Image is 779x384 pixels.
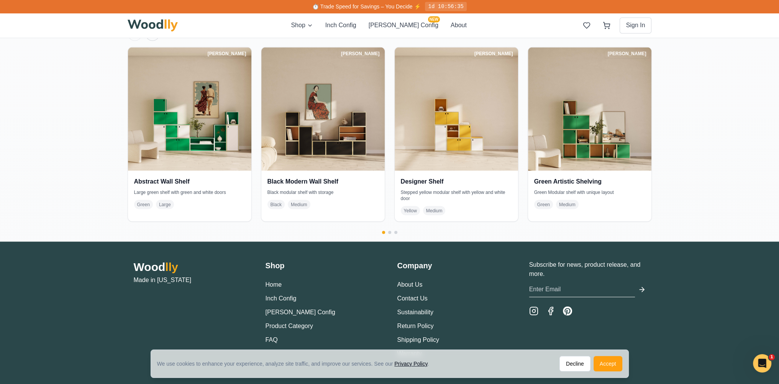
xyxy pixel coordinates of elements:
[267,189,379,195] p: Black modular shelf with storage
[156,200,174,209] span: Large
[546,306,555,315] a: Facebook
[704,109,717,121] button: Green
[369,21,438,30] button: [PERSON_NAME] ConfigNEW
[15,243,31,258] button: Open All Doors
[338,49,383,58] div: [PERSON_NAME]
[401,177,512,186] h4: Designer Shelf
[397,260,514,271] h3: Company
[655,128,765,145] button: Add to Cart
[261,47,385,171] img: Black Modern Wall Shelf
[288,200,310,209] span: Medium
[534,177,645,186] h4: Green Artistic Shelving
[529,306,538,315] a: Instagram
[753,71,764,81] button: Expand controls
[382,231,385,234] button: Go to page 1
[395,47,518,171] img: Designer Shelf
[534,200,553,209] span: Green
[471,49,517,58] div: [PERSON_NAME]
[529,281,635,297] input: Enter Email
[128,47,251,171] img: Abstract Wall Shelf
[594,356,622,371] button: Accept
[157,307,435,315] div: We use cookies to enhance your experience, analyze site traffic, and improve our services. See our .
[604,49,650,58] div: [PERSON_NAME]
[769,354,775,360] span: 1
[325,21,356,30] button: Inch Config
[291,21,313,30] button: Shop
[267,200,285,209] span: Black
[266,307,335,317] button: [PERSON_NAME] Config
[655,96,765,104] h4: Colors
[266,336,278,343] a: FAQ
[128,19,178,31] img: Woodlly
[655,149,765,166] button: Add to Wishlist
[688,109,701,121] button: Yellow
[394,231,397,234] button: Go to page 3
[559,303,590,318] button: Decline
[157,360,435,368] div: We use cookies to enhance your experience, analyze site traffic, and improve our services. See our .
[397,336,439,343] a: Shipping Policy
[266,322,313,329] a: Product Category
[165,260,178,273] span: lly
[134,260,250,274] h2: Wood
[134,200,153,209] span: Green
[134,189,245,195] p: Large green shelf with green and white doors
[266,281,282,287] a: Home
[388,231,391,234] button: Go to page 2
[267,177,379,186] h4: Black Modern Wall Shelf
[397,309,433,315] a: Sustainability
[397,295,428,301] a: Contact Us
[425,2,466,11] div: 1d 10:56:35
[594,303,622,318] button: Accept
[529,260,646,278] p: Subscribe for news, product release, and more.
[394,361,427,367] a: Privacy Policy
[556,200,579,209] span: Medium
[655,14,722,25] h1: Asymmetrical Shelf
[428,16,440,22] span: NEW
[534,189,645,195] p: Green Modular shelf with unique layout
[753,354,771,373] iframe: Intercom live chat
[134,275,250,284] p: Made in [US_STATE]
[134,177,245,186] h4: Abstract Wall Shelf
[559,356,590,371] button: Decline
[451,21,467,30] button: About
[15,281,31,297] button: Undo
[528,47,651,171] img: Green Artistic Shelving
[671,108,685,121] button: White
[401,206,420,215] span: Yellow
[656,72,699,80] h4: Design Settings
[204,49,250,58] div: [PERSON_NAME]
[423,206,446,215] span: Medium
[401,189,512,201] p: Stepped yellow modular shelf with yellow and white door
[397,322,434,329] a: Return Policy
[21,9,34,21] button: Hide price
[266,294,297,303] button: Inch Config
[620,17,652,33] button: Sign In
[394,308,427,314] a: Privacy Policy
[563,306,572,315] a: Pinterest
[312,3,420,10] span: ⏱️ Trade Speed for Savings – You Decide ⚡
[397,281,423,287] a: About Us
[266,260,382,271] h3: Shop
[656,109,669,121] button: Black
[15,262,31,277] button: Show Dimensions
